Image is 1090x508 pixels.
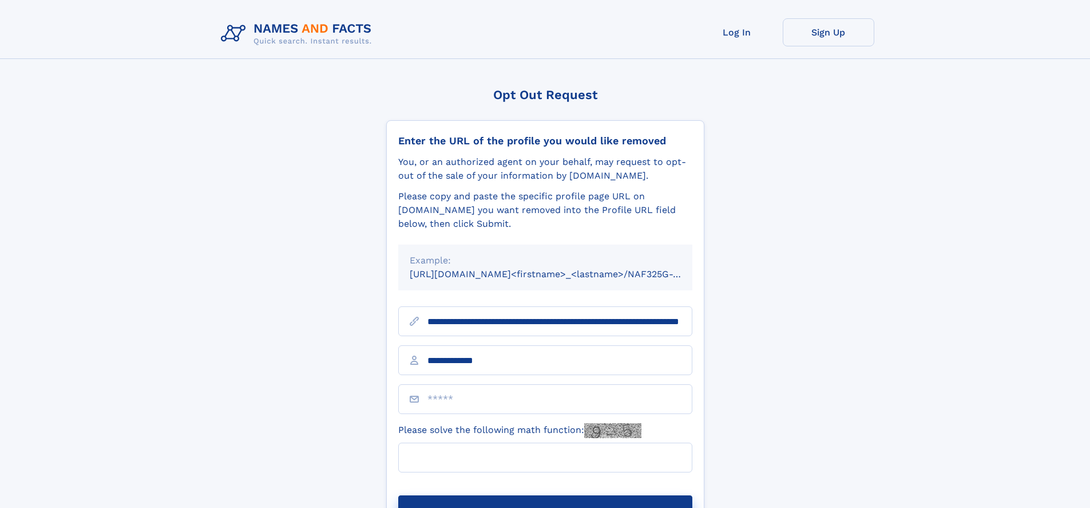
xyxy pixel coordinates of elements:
img: Logo Names and Facts [216,18,381,49]
a: Log In [691,18,783,46]
div: Please copy and paste the specific profile page URL on [DOMAIN_NAME] you want removed into the Pr... [398,190,692,231]
div: You, or an authorized agent on your behalf, may request to opt-out of the sale of your informatio... [398,155,692,183]
a: Sign Up [783,18,874,46]
div: Opt Out Request [386,88,704,102]
label: Please solve the following math function: [398,423,641,438]
div: Example: [410,254,681,267]
small: [URL][DOMAIN_NAME]<firstname>_<lastname>/NAF325G-xxxxxxxx [410,269,714,279]
div: Enter the URL of the profile you would like removed [398,135,692,147]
